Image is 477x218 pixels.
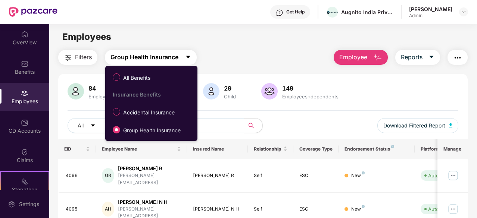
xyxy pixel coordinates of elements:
div: New [351,206,365,213]
div: 149 [281,85,340,92]
div: Endorsement Status [344,146,408,152]
div: Employees+dependents [281,94,340,99]
th: Manage [437,139,468,159]
span: Relationship [254,146,282,152]
img: svg+xml;base64,PHN2ZyBpZD0iSG9tZSIgeG1sbnM9Imh0dHA6Ly93d3cudzMub3JnLzIwMDAvc3ZnIiB3aWR0aD0iMjAiIG... [21,31,28,38]
th: Employee Name [96,139,187,159]
div: Auto Verified [428,172,458,179]
button: Allcaret-down [68,118,113,133]
div: [PERSON_NAME] [409,6,452,13]
div: Self [254,206,287,213]
span: Group Health Insurance [120,126,184,135]
div: Augnito India Private Limited [341,9,393,16]
span: Group Health Insurance [110,53,178,62]
div: 29 [222,85,237,92]
img: New Pazcare Logo [9,7,57,17]
img: svg+xml;base64,PHN2ZyB4bWxucz0iaHR0cDovL3d3dy53My5vcmcvMjAwMC9zdmciIHdpZHRoPSI4IiBoZWlnaHQ9IjgiIH... [391,145,394,148]
div: 4096 [66,172,90,179]
span: Employees [62,31,111,42]
img: manageButton [447,170,459,181]
div: ESC [299,206,333,213]
span: EID [64,146,85,152]
button: Filters [58,50,97,65]
span: All Benefits [120,74,153,82]
div: [PERSON_NAME][EMAIL_ADDRESS] [118,172,181,186]
img: svg+xml;base64,PHN2ZyB4bWxucz0iaHR0cDovL3d3dy53My5vcmcvMjAwMC9zdmciIHhtbG5zOnhsaW5rPSJodHRwOi8vd3... [68,83,84,99]
button: Download Filtered Report [377,118,459,133]
div: 4095 [66,206,90,213]
img: svg+xml;base64,PHN2ZyBpZD0iU2V0dGluZy0yMHgyMCIgeG1sbnM9Imh0dHA6Ly93d3cudzMub3JnLzIwMDAvc3ZnIiB3aW... [8,200,15,208]
img: svg+xml;base64,PHN2ZyB4bWxucz0iaHR0cDovL3d3dy53My5vcmcvMjAwMC9zdmciIHdpZHRoPSIyMSIgaGVpZ2h0PSIyMC... [21,178,28,185]
th: Relationship [248,139,293,159]
div: Admin [409,13,452,19]
img: svg+xml;base64,PHN2ZyB4bWxucz0iaHR0cDovL3d3dy53My5vcmcvMjAwMC9zdmciIHdpZHRoPSIyNCIgaGVpZ2h0PSIyNC... [453,53,462,62]
span: caret-down [90,123,96,129]
img: svg+xml;base64,PHN2ZyBpZD0iQ2xhaW0iIHhtbG5zPSJodHRwOi8vd3d3LnczLm9yZy8yMDAwL3N2ZyIgd2lkdGg9IjIwIi... [21,148,28,156]
div: Child [222,94,237,99]
div: GR [102,168,114,183]
div: Self [254,172,287,179]
img: svg+xml;base64,PHN2ZyB4bWxucz0iaHR0cDovL3d3dy53My5vcmcvMjAwMC9zdmciIHhtbG5zOnhsaW5rPSJodHRwOi8vd3... [203,83,219,99]
div: Insurance Benefits [113,91,194,98]
img: svg+xml;base64,PHN2ZyB4bWxucz0iaHR0cDovL3d3dy53My5vcmcvMjAwMC9zdmciIHhtbG5zOnhsaW5rPSJodHRwOi8vd3... [261,83,278,99]
img: svg+xml;base64,PHN2ZyB4bWxucz0iaHR0cDovL3d3dy53My5vcmcvMjAwMC9zdmciIHhtbG5zOnhsaW5rPSJodHRwOi8vd3... [449,123,453,127]
th: Insured Name [187,139,248,159]
img: svg+xml;base64,PHN2ZyBpZD0iQ0RfQWNjb3VudHMiIGRhdGEtbmFtZT0iQ0QgQWNjb3VudHMiIHhtbG5zPSJodHRwOi8vd3... [21,119,28,126]
div: ESC [299,172,333,179]
div: Settings [17,200,41,208]
button: Group Health Insurancecaret-down [105,50,197,65]
div: Get Help [286,9,305,15]
img: svg+xml;base64,PHN2ZyBpZD0iSGVscC0zMngzMiIgeG1sbnM9Imh0dHA6Ly93d3cudzMub3JnLzIwMDAvc3ZnIiB3aWR0aD... [276,9,283,16]
div: [PERSON_NAME] N H [193,206,242,213]
img: svg+xml;base64,PHN2ZyB4bWxucz0iaHR0cDovL3d3dy53My5vcmcvMjAwMC9zdmciIHdpZHRoPSI4IiBoZWlnaHQ9IjgiIH... [362,205,365,208]
div: Stepathon [1,186,49,193]
div: [PERSON_NAME] N H [118,199,181,206]
div: AH [102,202,114,217]
div: New [351,172,365,179]
span: Accidental Insurance [120,108,178,117]
div: Auto Verified [428,205,458,213]
button: search [244,118,263,133]
span: All [78,121,84,130]
img: svg+xml;base64,PHN2ZyB4bWxucz0iaHR0cDovL3d3dy53My5vcmcvMjAwMC9zdmciIHdpZHRoPSIyNCIgaGVpZ2h0PSIyNC... [64,53,73,62]
button: Reportscaret-down [395,50,440,65]
img: svg+xml;base64,PHN2ZyBpZD0iRHJvcGRvd24tMzJ4MzIiIHhtbG5zPSJodHRwOi8vd3d3LnczLm9yZy8yMDAwL3N2ZyIgd2... [461,9,467,15]
span: Employee Name [102,146,175,152]
span: search [244,123,259,129]
div: Employees [87,94,115,99]
button: Employee [334,50,388,65]
img: Augnito%20Logotype%20with%20logomark-8.png [327,11,338,14]
th: EID [58,139,96,159]
div: [PERSON_NAME] R [118,165,181,172]
img: svg+xml;base64,PHN2ZyBpZD0iQmVuZWZpdHMiIHhtbG5zPSJodHRwOi8vd3d3LnczLm9yZy8yMDAwL3N2ZyIgd2lkdGg9Ij... [21,60,28,67]
img: manageButton [447,203,459,215]
div: [PERSON_NAME] R [193,172,242,179]
span: Employee [339,53,367,62]
img: svg+xml;base64,PHN2ZyBpZD0iRW1wbG95ZWVzIiB4bWxucz0iaHR0cDovL3d3dy53My5vcmcvMjAwMC9zdmciIHdpZHRoPS... [21,89,28,97]
span: Filters [75,53,92,62]
span: Download Filtered Report [383,121,445,130]
span: caret-down [428,54,434,61]
div: Platform Status [421,146,462,152]
span: Reports [401,53,423,62]
img: svg+xml;base64,PHN2ZyB4bWxucz0iaHR0cDovL3d3dy53My5vcmcvMjAwMC9zdmciIHdpZHRoPSI4IiBoZWlnaHQ9IjgiIH... [362,171,365,174]
span: caret-down [185,54,191,61]
div: 84 [87,85,115,92]
th: Coverage Type [293,139,339,159]
img: svg+xml;base64,PHN2ZyB4bWxucz0iaHR0cDovL3d3dy53My5vcmcvMjAwMC9zdmciIHhtbG5zOnhsaW5rPSJodHRwOi8vd3... [373,53,382,62]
